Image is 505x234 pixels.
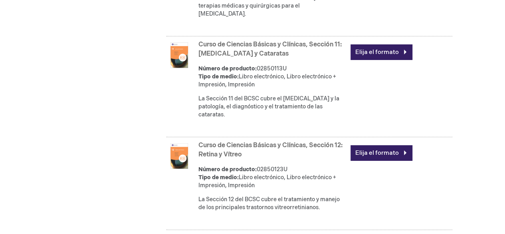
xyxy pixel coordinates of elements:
[355,149,399,157] font: Elija el formato
[198,73,336,88] font: Libro electrónico, Libro electrónico + Impresión, Impresión
[198,73,239,80] font: Tipo de medio:
[351,145,412,161] a: Elija el formato
[198,142,343,158] a: Curso de Ciencias Básicas y Clínicas, Sección 12: Retina y Vítreo
[198,65,257,72] font: Número de producto:
[257,166,287,173] font: 02850123U
[198,174,239,181] font: Tipo de medio:
[198,166,257,173] font: Número de producto:
[198,41,342,58] a: Curso de Ciencias Básicas y Clínicas, Sección 11: [MEDICAL_DATA] y Cataratas
[198,196,340,211] font: La Sección 12 del BCSC cubre el tratamiento y manejo de los principales trastornos vitreorretinia...
[351,44,412,60] a: Elija el formato
[355,48,399,56] font: Elija el formato
[198,174,336,189] font: Libro electrónico, Libro electrónico + Impresión, Impresión
[166,143,192,169] img: Curso de Ciencias Básicas y Clínicas, Sección 12: Retina y Vítreo
[166,42,192,68] img: Curso de Ciencias Básicas y Clínicas, Sección 11: Cristalino y Cataratas
[198,95,339,118] font: La Sección 11 del BCSC cubre el [MEDICAL_DATA] y la patología, el diagnóstico y el tratamiento de...
[257,65,287,72] font: 02850113U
